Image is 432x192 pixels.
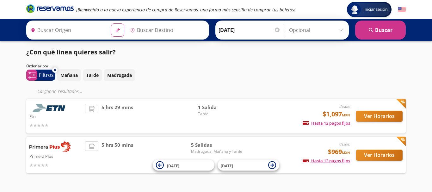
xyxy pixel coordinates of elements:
span: [DATE] [167,163,179,168]
img: Etn [29,104,71,112]
button: [DATE] [218,160,279,171]
p: Filtros [39,71,54,79]
p: Primera Plus [29,152,82,160]
span: Tarde [198,111,242,117]
p: Tarde [86,72,99,78]
p: Mañana [60,72,78,78]
button: 0Filtros [26,70,55,81]
span: Iniciar sesión [361,6,390,13]
i: Brand Logo [26,4,74,13]
p: ¿Con qué línea quieres salir? [26,47,116,57]
span: $1,097 [323,109,350,119]
span: $969 [328,147,350,157]
span: 0 [54,67,56,73]
span: Madrugada, Mañana y Tarde [191,149,242,154]
button: Mañana [57,69,81,81]
p: Madrugada [107,72,132,78]
small: MXN [342,113,350,117]
input: Buscar Destino [128,22,206,38]
img: Primera Plus [29,141,71,152]
span: 1 Salida [198,104,242,111]
span: [DATE] [221,163,233,168]
em: Cargando resultados ... [37,88,83,94]
button: Ver Horarios [356,150,403,161]
button: Ver Horarios [356,111,403,122]
button: Madrugada [104,69,135,81]
em: desde: [339,141,350,147]
button: [DATE] [153,160,214,171]
input: Buscar Origen [28,22,106,38]
button: Buscar [355,21,406,40]
button: English [398,6,406,14]
span: Hasta 12 pagos fijos [303,120,350,126]
button: Tarde [83,69,102,81]
span: 5 Salidas [191,141,242,149]
em: desde: [339,104,350,109]
span: 5 hrs 29 mins [102,104,133,129]
span: Hasta 12 pagos fijos [303,158,350,164]
span: 5 hrs 50 mins [102,141,133,169]
a: Brand Logo [26,4,74,15]
p: Etn [29,112,82,120]
input: Elegir Fecha [219,22,281,38]
p: Ordenar por [26,63,48,69]
small: MXN [342,150,350,155]
input: Opcional [289,22,346,38]
em: ¡Bienvenido a la nueva experiencia de compra de Reservamos, una forma más sencilla de comprar tus... [76,7,295,13]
